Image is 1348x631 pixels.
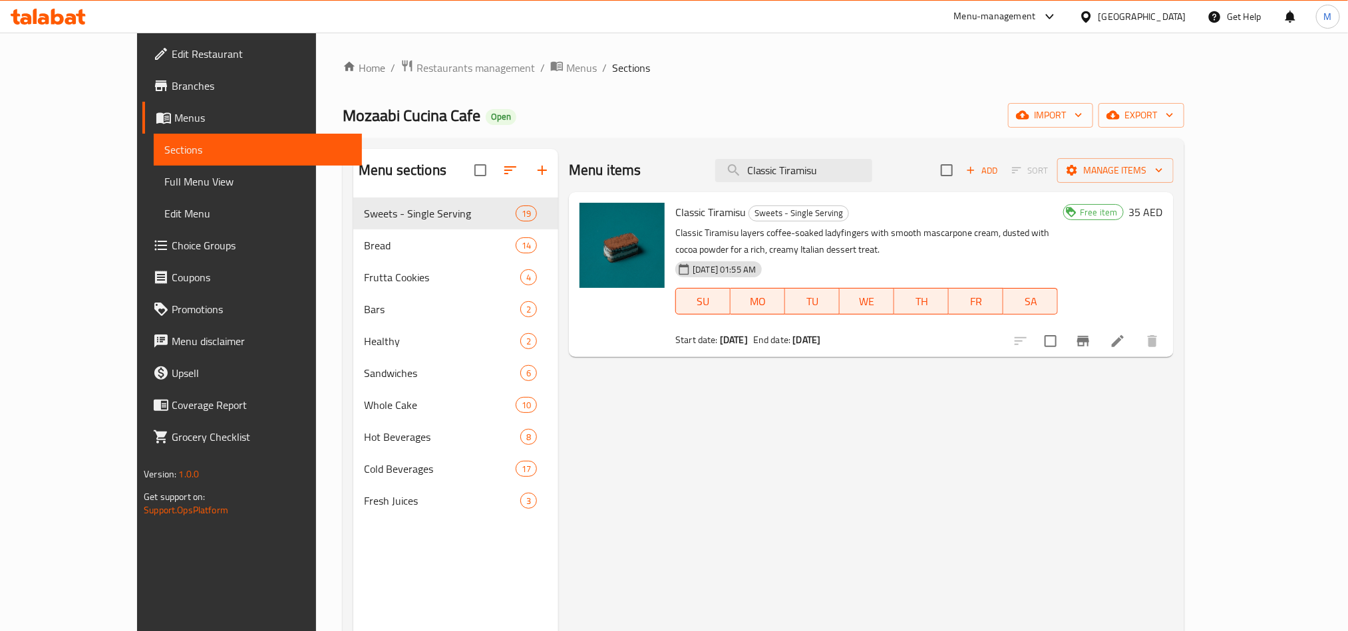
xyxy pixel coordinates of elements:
[749,205,849,221] div: Sweets - Single Serving
[521,271,536,284] span: 4
[900,292,943,311] span: TH
[353,293,558,325] div: Bars2
[1098,103,1184,128] button: export
[520,301,537,317] div: items
[353,261,558,293] div: Frutta Cookies4
[1129,203,1163,221] h6: 35 AED
[142,229,362,261] a: Choice Groups
[961,160,1003,181] span: Add item
[1324,9,1332,24] span: M
[1003,160,1057,181] span: Select section first
[520,429,537,445] div: items
[516,463,536,475] span: 17
[790,292,834,311] span: TU
[142,102,362,134] a: Menus
[550,59,597,76] a: Menus
[144,488,205,505] span: Get support on:
[172,237,351,253] span: Choice Groups
[174,110,351,126] span: Menus
[521,431,536,443] span: 8
[154,134,362,166] a: Sections
[172,46,351,62] span: Edit Restaurant
[172,365,351,381] span: Upsell
[521,303,536,316] span: 2
[793,331,821,348] b: [DATE]
[364,461,516,477] span: Cold Beverages
[164,205,351,221] span: Edit Menu
[954,9,1036,25] div: Menu-management
[494,154,526,186] span: Sort sections
[172,333,351,349] span: Menu disclaimer
[516,205,537,221] div: items
[466,156,494,184] span: Select all sections
[364,397,516,413] div: Whole Cake
[172,78,351,94] span: Branches
[675,331,718,348] span: Start date:
[1075,206,1122,219] span: Free item
[142,70,362,102] a: Branches
[675,202,746,222] span: Classic Tiramisu
[520,269,537,285] div: items
[142,261,362,293] a: Coupons
[364,429,520,445] div: Hot Beverages
[142,357,362,389] a: Upsell
[391,60,395,76] li: /
[516,239,536,252] span: 14
[364,205,516,221] span: Sweets - Single Serving
[401,59,535,76] a: Restaurants management
[516,237,537,253] div: items
[520,493,537,509] div: items
[675,225,1058,258] p: Classic Tiramisu layers coffee-soaked ladyfingers with smooth mascarpone cream, dusted with cocoa...
[417,60,535,76] span: Restaurants management
[1067,325,1099,357] button: Branch-specific-item
[142,293,362,325] a: Promotions
[142,325,362,357] a: Menu disclaimer
[353,325,558,357] div: Healthy2
[359,160,446,180] h2: Menu sections
[1068,162,1163,179] span: Manage items
[486,109,516,125] div: Open
[954,292,998,311] span: FR
[516,397,537,413] div: items
[353,389,558,421] div: Whole Cake10
[687,263,761,276] span: [DATE] 01:55 AM
[720,331,748,348] b: [DATE]
[364,301,520,317] span: Bars
[1019,107,1083,124] span: import
[353,357,558,389] div: Sandwiches6
[521,335,536,348] span: 2
[1109,107,1174,124] span: export
[1037,327,1065,355] span: Select to update
[179,465,200,483] span: 1.0.0
[172,269,351,285] span: Coupons
[516,461,537,477] div: items
[569,160,641,180] h2: Menu items
[675,288,731,315] button: SU
[753,331,790,348] span: End date:
[602,60,607,76] li: /
[521,367,536,380] span: 6
[521,495,536,507] span: 3
[364,237,516,253] span: Bread
[364,365,520,381] div: Sandwiches
[526,154,558,186] button: Add section
[172,429,351,445] span: Grocery Checklist
[1009,292,1053,311] span: SA
[520,365,537,381] div: items
[144,465,176,483] span: Version:
[364,493,520,509] span: Fresh Juices
[894,288,949,315] button: TH
[1098,9,1186,24] div: [GEOGRAPHIC_DATA]
[540,60,545,76] li: /
[172,301,351,317] span: Promotions
[516,207,536,220] span: 19
[681,292,725,311] span: SU
[486,111,516,122] span: Open
[353,421,558,453] div: Hot Beverages8
[142,421,362,453] a: Grocery Checklist
[1003,288,1058,315] button: SA
[785,288,840,315] button: TU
